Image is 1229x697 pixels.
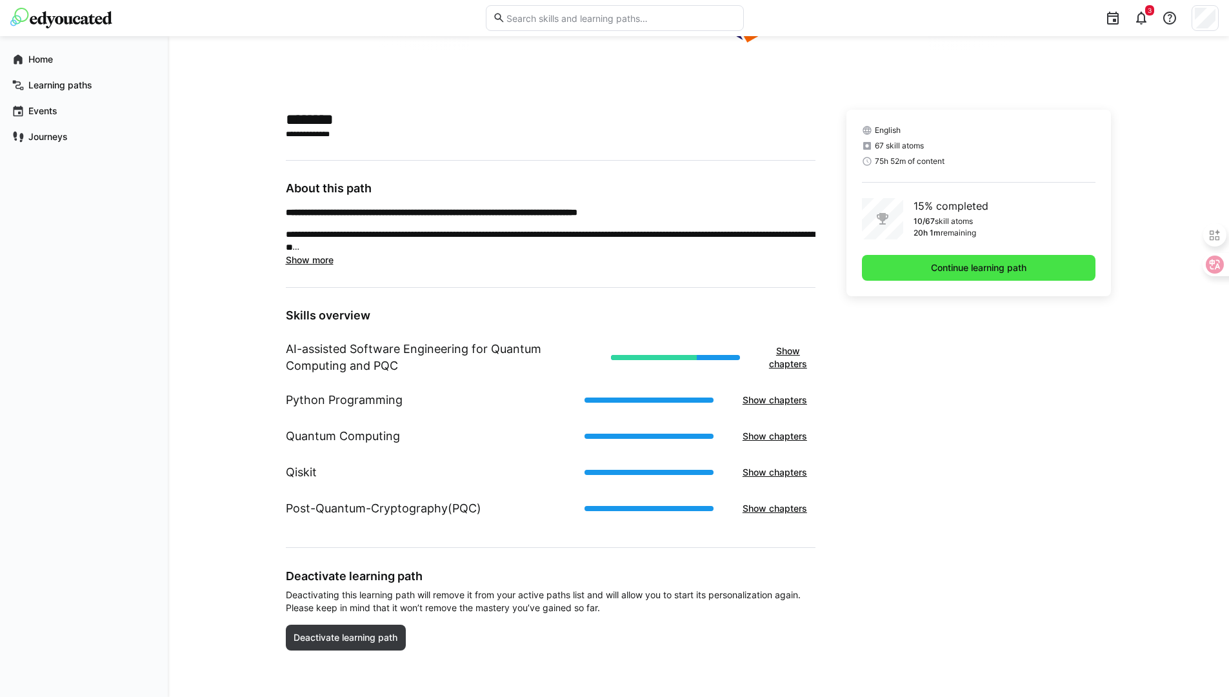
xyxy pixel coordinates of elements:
[286,392,403,409] h1: Python Programming
[914,216,935,227] p: 10/67
[741,430,809,443] span: Show chapters
[734,460,815,485] button: Show chapters
[286,464,317,481] h1: Qiskit
[875,125,901,136] span: English
[286,181,815,196] h3: About this path
[862,255,1096,281] button: Continue learning path
[286,500,481,517] h1: Post-Quantum-Cryptography(PQC)
[286,625,406,651] button: Deactivate learning path
[734,496,815,521] button: Show chapters
[875,141,924,151] span: 67 skill atoms
[286,308,815,323] h3: Skills overview
[1148,6,1152,14] span: 3
[286,428,400,445] h1: Quantum Computing
[875,156,944,167] span: 75h 52m of content
[929,261,1028,274] span: Continue learning path
[286,589,815,614] span: Deactivating this learning path will remove it from your active paths list and will allow you to ...
[286,341,601,374] h1: AI-assisted Software Engineering for Quantum Computing and PQC
[741,466,809,479] span: Show chapters
[734,423,815,449] button: Show chapters
[767,345,809,370] span: Show chapters
[941,228,976,238] p: remaining
[914,228,941,238] p: 20h 1m
[935,216,973,227] p: skill atoms
[914,198,988,214] p: 15% completed
[741,502,809,515] span: Show chapters
[292,631,399,644] span: Deactivate learning path
[741,394,809,407] span: Show chapters
[505,12,736,24] input: Search skills and learning paths…
[286,569,815,583] h3: Deactivate learning path
[734,387,815,413] button: Show chapters
[286,254,334,265] span: Show more
[761,338,815,377] button: Show chapters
